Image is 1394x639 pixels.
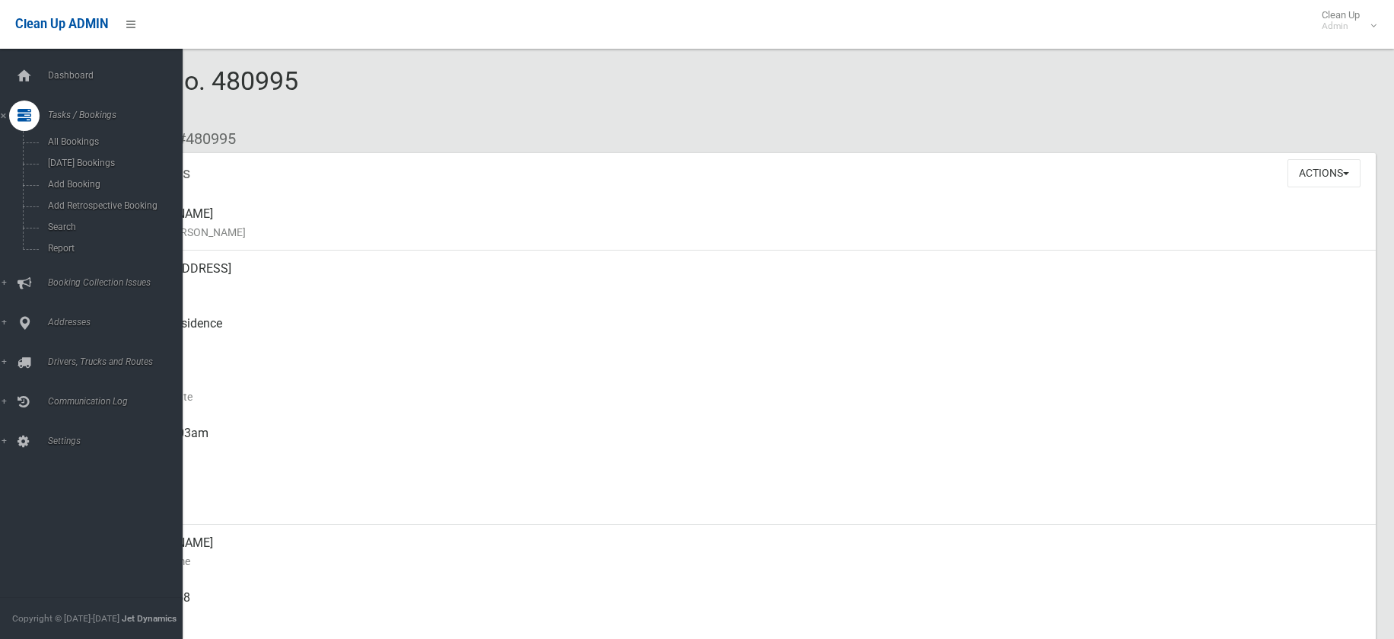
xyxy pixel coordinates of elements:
button: Actions [1287,159,1361,187]
small: Zone [122,497,1364,516]
small: Pickup Point [122,333,1364,351]
small: Address [122,278,1364,296]
small: Name of [PERSON_NAME] [122,223,1364,241]
div: [DATE] [122,470,1364,525]
small: Collection Date [122,388,1364,406]
div: [STREET_ADDRESS] [122,251,1364,305]
span: Add Booking [43,179,181,190]
div: [DATE] [122,360,1364,415]
span: Addresses [43,317,194,327]
span: Clean Up ADMIN [15,17,108,31]
span: Dashboard [43,70,194,81]
div: Front of Residence [122,305,1364,360]
span: Search [43,222,181,232]
small: Mobile [122,607,1364,625]
span: Add Retrospective Booking [43,200,181,211]
small: Admin [1322,21,1360,32]
div: [DATE] 10:03am [122,415,1364,470]
span: Booking Collection Issues [43,277,194,288]
span: Clean Up [1314,9,1375,32]
div: [PERSON_NAME] [122,525,1364,580]
span: All Bookings [43,136,181,147]
span: Tasks / Bookings [43,110,194,120]
span: Drivers, Trucks and Routes [43,356,194,367]
span: Copyright © [DATE]-[DATE] [12,613,119,624]
div: 0432934858 [122,580,1364,634]
small: Collected At [122,443,1364,461]
strong: Jet Dynamics [122,613,177,624]
span: Report [43,243,181,254]
small: Contact Name [122,552,1364,570]
span: Booking No. 480995 [67,65,298,125]
span: [DATE] Bookings [43,158,181,168]
span: Communication Log [43,396,194,407]
li: #480995 [166,125,236,153]
div: [PERSON_NAME] [122,196,1364,251]
span: Settings [43,436,194,446]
